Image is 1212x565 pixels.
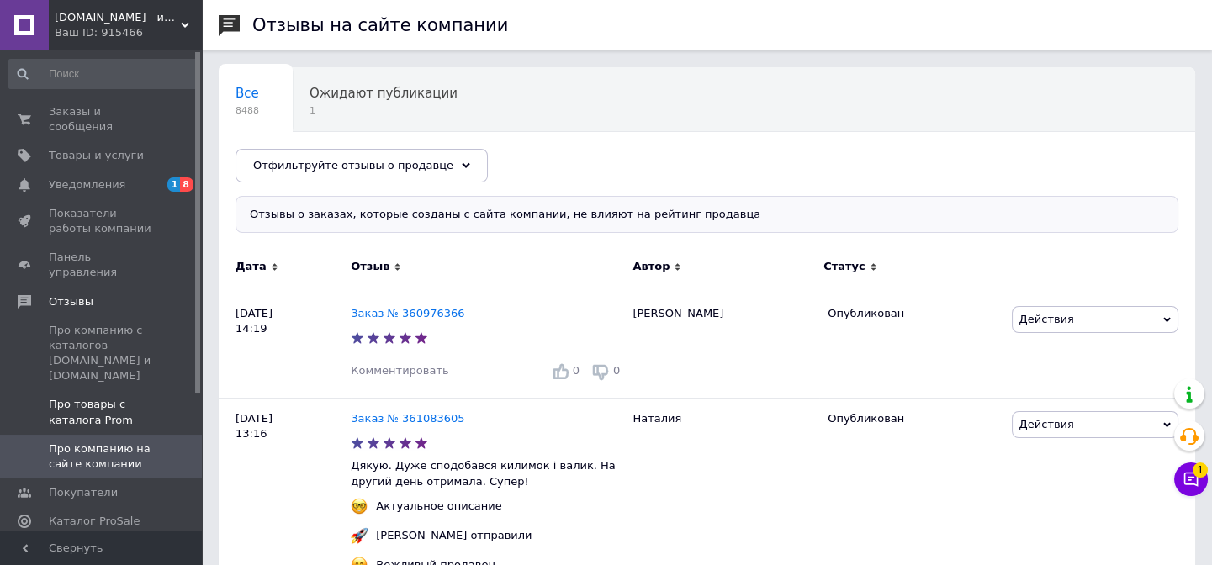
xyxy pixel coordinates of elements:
span: Автор [632,259,670,274]
div: Ваш ID: 915466 [55,25,202,40]
span: Дата [236,259,267,274]
div: Опубликован [828,411,998,426]
span: Отфильтруйте отзывы о продавце [253,159,453,172]
span: OSPORT.UA - интернет магазин спортивных товаров [55,10,181,25]
img: :rocket: [351,527,368,544]
span: Статус [823,259,865,274]
span: 1 [310,104,458,117]
span: Действия [1019,313,1074,325]
a: Заказ № 360976366 [351,307,464,319]
span: Про компанию на сайте компании [49,441,156,472]
span: Каталог ProSale [49,514,140,529]
input: Поиск [8,59,198,89]
div: Опубликован [828,306,998,321]
span: 8 [180,177,193,192]
span: Про компанию с каталогов [DOMAIN_NAME] и [DOMAIN_NAME] [49,323,156,384]
span: 0 [613,364,620,377]
span: Товары и услуги [49,148,144,163]
span: Отзыв [351,259,389,274]
div: Опубликованы без комментария [219,132,452,196]
span: Покупатели [49,485,118,500]
span: 1 [167,177,181,192]
button: Чат с покупателем1 [1174,462,1208,496]
span: Все [236,86,259,101]
div: Актуальное описание [372,499,506,514]
span: Про товары с каталога Prom [49,397,156,427]
span: Опубликованы без комме... [236,150,418,165]
img: :nerd_face: [351,498,368,515]
span: 8488 [236,104,259,117]
div: [DATE] 14:19 [219,293,351,398]
span: 1 [1193,462,1208,478]
h1: Отзывы на сайте компании [252,15,508,35]
div: Комментировать [351,363,448,378]
p: Дякую. Дуже сподобався килимок і валик. На другий день отримала. Супер! [351,458,624,488]
span: Комментировать [351,364,448,377]
div: Отзывы о заказах, которые созданы с сайта компании, не влияют на рейтинг продавца [236,196,1178,233]
span: 0 [573,364,580,377]
span: Действия [1019,418,1074,430]
div: [PERSON_NAME] отправили [372,528,536,543]
span: Заказы и сообщения [49,104,156,135]
span: Ожидают публикации [310,86,458,101]
span: Показатели работы компании [49,206,156,236]
span: Уведомления [49,177,125,193]
a: Заказ № 361083605 [351,412,464,425]
span: Панель управления [49,250,156,280]
div: [PERSON_NAME] [624,293,819,398]
span: Отзывы [49,294,93,309]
